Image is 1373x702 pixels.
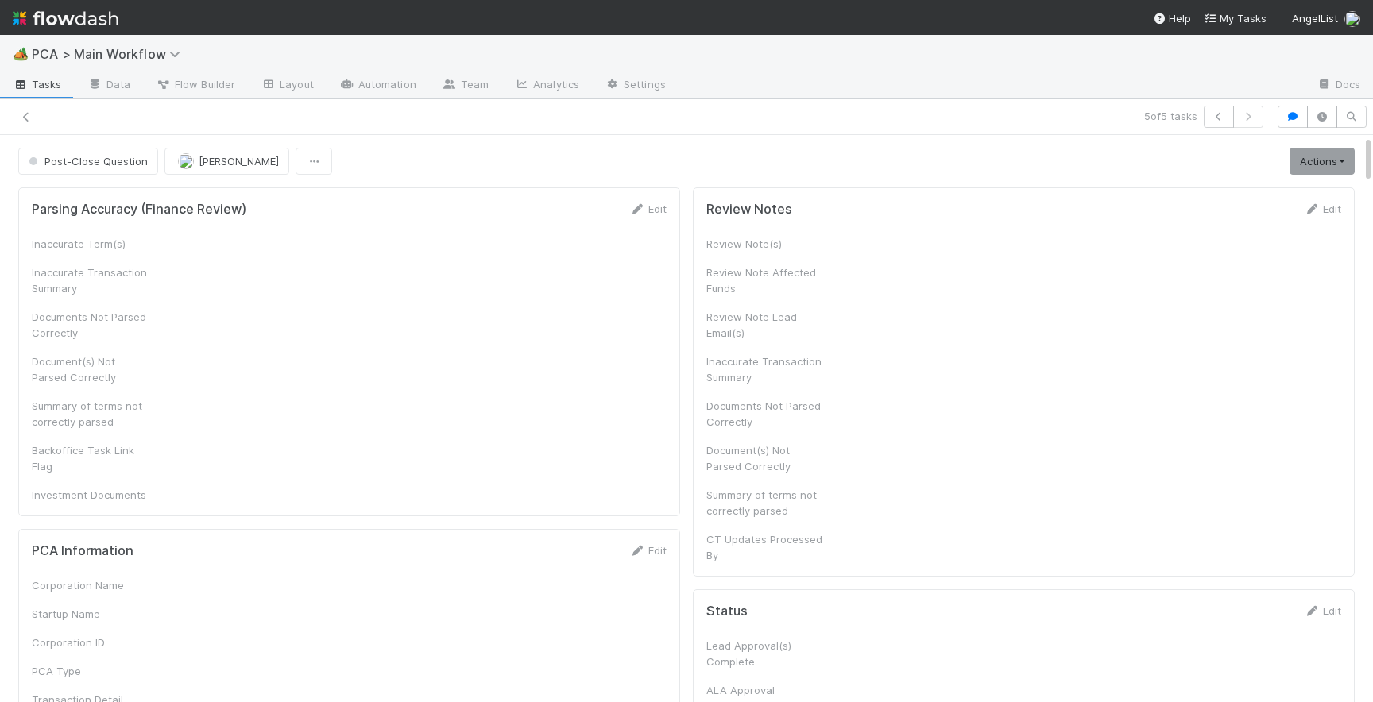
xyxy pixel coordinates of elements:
span: [PERSON_NAME] [199,155,279,168]
span: Post-Close Question [25,155,148,168]
h5: Review Notes [706,202,792,218]
a: Flow Builder [143,73,248,98]
a: Layout [248,73,327,98]
div: Review Note(s) [706,236,826,252]
span: My Tasks [1204,12,1267,25]
img: avatar_ba0ef937-97b0-4cb1-a734-c46f876909ef.png [178,153,194,169]
div: Summary of terms not correctly parsed [706,487,826,519]
div: Backoffice Task Link Flag [32,442,151,474]
a: My Tasks [1204,10,1267,26]
a: Edit [1304,202,1341,215]
div: Summary of terms not correctly parsed [32,398,151,430]
span: PCA > Main Workflow [32,46,188,62]
h5: Parsing Accuracy (Finance Review) [32,202,246,218]
div: Help [1153,10,1191,26]
h5: Status [706,604,748,619]
div: Startup Name [32,606,151,622]
a: Edit [629,544,667,557]
a: Automation [327,73,429,98]
span: AngelList [1292,12,1338,25]
span: 5 of 5 tasks [1144,108,1197,124]
div: Corporation Name [32,577,151,593]
img: logo-inverted-e16ddd16eac7371096b0.svg [13,5,118,32]
div: Lead Approval(s) Complete [706,638,826,669]
a: Settings [592,73,679,98]
div: Document(s) Not Parsed Correctly [706,442,826,474]
div: Document(s) Not Parsed Correctly [32,353,151,385]
div: Review Note Affected Funds [706,264,826,296]
div: Documents Not Parsed Correctly [706,398,826,430]
div: ALA Approval [706,682,826,698]
a: Team [429,73,501,98]
a: Docs [1304,73,1373,98]
a: Analytics [501,73,592,98]
div: Investment Documents [32,487,151,503]
div: Inaccurate Transaction Summary [32,264,151,296]
a: Actions [1290,148,1355,175]
div: Corporation ID [32,634,151,650]
a: Edit [1304,604,1341,617]
span: 🏕️ [13,47,29,60]
button: Post-Close Question [18,148,158,175]
div: CT Updates Processed By [706,531,826,563]
div: Documents Not Parsed Correctly [32,309,151,341]
div: PCA Type [32,663,151,679]
div: Inaccurate Transaction Summary [706,353,826,385]
a: Data [75,73,143,98]
div: Review Note Lead Email(s) [706,309,826,341]
a: Edit [629,202,667,215]
img: avatar_ba0ef937-97b0-4cb1-a734-c46f876909ef.png [1344,11,1360,27]
button: [PERSON_NAME] [164,148,289,175]
div: Inaccurate Term(s) [32,236,151,252]
h5: PCA Information [32,543,133,559]
span: Tasks [13,76,62,92]
span: Flow Builder [156,76,235,92]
